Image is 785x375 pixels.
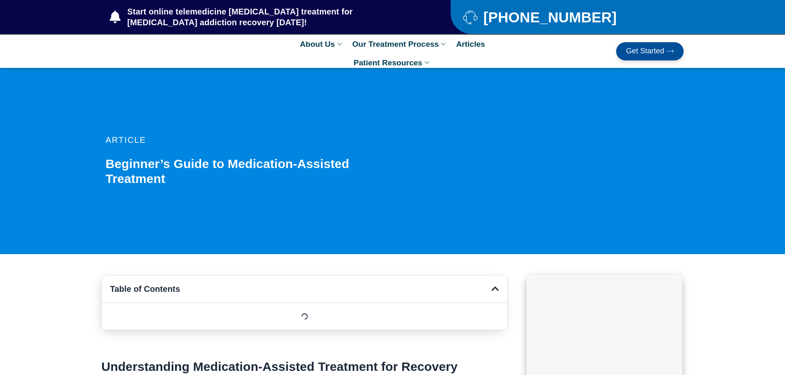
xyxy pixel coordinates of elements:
[492,285,499,293] div: Close table of contents
[481,12,617,22] span: [PHONE_NUMBER]
[463,10,663,24] a: [PHONE_NUMBER]
[348,35,452,53] a: Our Treatment Process
[296,35,348,53] a: About Us
[616,42,684,60] a: Get Started
[101,359,508,374] h1: Understanding Medication-Assisted Treatment for Recovery
[110,284,492,294] h4: Table of Contents
[626,47,664,55] span: Get Started
[125,6,418,28] span: Start online telemedicine [MEDICAL_DATA] treatment for [MEDICAL_DATA] addiction recovery [DATE]!
[106,136,397,144] p: article
[350,53,436,72] a: Patient Resources
[452,35,489,53] a: Articles
[106,156,397,186] h1: Beginner’s Guide to Medication-Assisted Treatment
[110,6,418,28] a: Start online telemedicine [MEDICAL_DATA] treatment for [MEDICAL_DATA] addiction recovery [DATE]!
